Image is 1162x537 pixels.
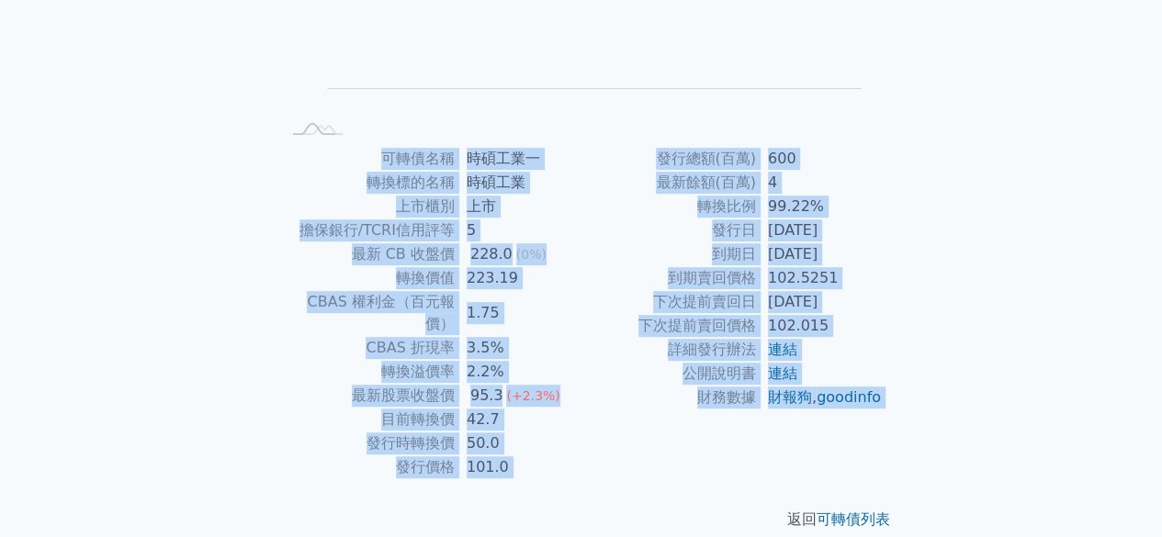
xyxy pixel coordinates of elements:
[1070,449,1162,537] div: 聊天小工具
[280,242,456,266] td: 最新 CB 收盤價
[280,147,456,171] td: 可轉債名稱
[280,431,456,455] td: 發行時轉換價
[581,314,757,338] td: 下次提前賣回價格
[280,195,456,218] td: 上市櫃別
[258,509,905,531] p: 返回
[757,242,883,266] td: [DATE]
[581,290,757,314] td: 下次提前賣回日
[280,360,456,384] td: 轉換溢價率
[467,385,507,407] div: 95.3
[456,171,581,195] td: 時碩工業
[467,243,516,265] div: 228.0
[757,195,883,218] td: 99.22%
[280,218,456,242] td: 擔保銀行/TCRI信用評等
[757,266,883,290] td: 102.5251
[768,388,812,406] a: 財報狗
[581,195,757,218] td: 轉換比例
[456,431,581,455] td: 50.0
[581,386,757,409] td: 財務數據
[757,386,883,409] td: ,
[456,360,581,384] td: 2.2%
[456,455,581,479] td: 101.0
[581,147,757,171] td: 發行總額(百萬)
[757,171,883,195] td: 4
[768,364,797,382] a: 連結
[817,388,881,406] a: goodinfo
[456,195,581,218] td: 上市
[581,362,757,386] td: 公開說明書
[506,388,559,403] span: (+2.3%)
[757,314,883,338] td: 102.015
[280,384,456,408] td: 最新股票收盤價
[581,338,757,362] td: 詳細發行辦法
[757,147,883,171] td: 600
[757,290,883,314] td: [DATE]
[280,455,456,479] td: 發行價格
[757,218,883,242] td: [DATE]
[280,266,456,290] td: 轉換價值
[817,510,890,528] a: 可轉債列表
[280,408,456,431] td: 目前轉換價
[581,266,757,290] td: 到期賣回價格
[456,218,581,242] td: 5
[581,242,757,266] td: 到期日
[456,336,581,360] td: 3.5%
[581,218,757,242] td: 發行日
[280,290,456,336] td: CBAS 權利金（百元報價）
[280,171,456,195] td: 轉換標的名稱
[456,408,581,431] td: 42.7
[1070,449,1162,537] iframe: Chat Widget
[456,147,581,171] td: 時碩工業一
[456,290,581,336] td: 1.75
[280,336,456,360] td: CBAS 折現率
[768,341,797,358] a: 連結
[516,247,547,262] span: (0%)
[456,266,581,290] td: 223.19
[581,171,757,195] td: 最新餘額(百萬)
